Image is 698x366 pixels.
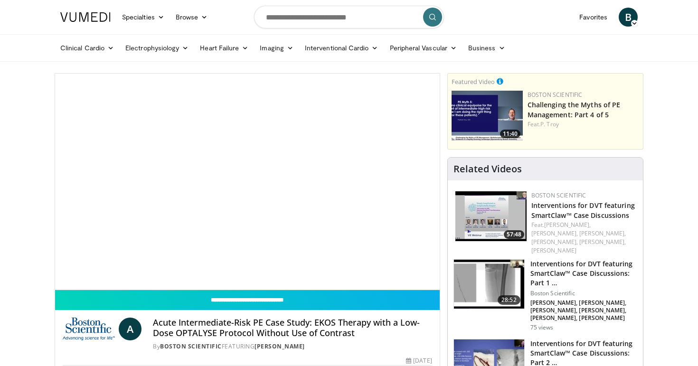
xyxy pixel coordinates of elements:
[119,318,141,340] a: A
[531,229,578,237] a: [PERSON_NAME],
[160,342,222,350] a: Boston Scientific
[579,229,626,237] a: [PERSON_NAME],
[619,8,638,27] a: B
[531,246,576,254] a: [PERSON_NAME]
[530,324,554,331] p: 75 views
[531,238,578,246] a: [PERSON_NAME],
[194,38,254,57] a: Heart Failure
[530,290,637,297] p: Boston Scientific
[530,299,637,322] p: [PERSON_NAME], [PERSON_NAME], [PERSON_NAME], [PERSON_NAME], [PERSON_NAME], [PERSON_NAME]
[453,163,522,175] h4: Related Videos
[528,100,621,119] a: Challenging the Myths of PE Management: Part 4 of 5
[116,8,170,27] a: Specialties
[153,342,432,351] div: By FEATURING
[528,120,639,129] div: Feat.
[254,6,444,28] input: Search topics, interventions
[452,91,523,141] img: d5b042fb-44bd-4213-87e0-b0808e5010e8.150x105_q85_crop-smart_upscale.jpg
[528,91,583,99] a: Boston Scientific
[384,38,462,57] a: Peripheral Vascular
[531,191,586,199] a: Boston Scientific
[60,12,111,22] img: VuMedi Logo
[498,295,520,305] span: 28:52
[120,38,194,57] a: Electrophysiology
[504,230,524,239] span: 57:48
[455,191,527,241] a: 57:48
[462,38,511,57] a: Business
[531,221,635,255] div: Feat.
[153,318,432,338] h4: Acute Intermediate-Risk PE Case Study: EKOS Therapy with a Low-Dose OPTALYSE Protocol Without Use...
[574,8,613,27] a: Favorites
[406,357,432,365] div: [DATE]
[299,38,384,57] a: Interventional Cardio
[531,201,635,220] a: Interventions for DVT featuring SmartClaw™ Case Discussions
[454,260,524,309] img: 8e34a565-0f1f-4312-bf6d-12e5c78bba72.150x105_q85_crop-smart_upscale.jpg
[455,191,527,241] img: f80d5c17-e695-4770-8d66-805e03df8342.150x105_q85_crop-smart_upscale.jpg
[452,91,523,141] a: 11:40
[544,221,591,229] a: [PERSON_NAME],
[170,8,214,27] a: Browse
[540,120,559,128] a: P. Troy
[55,74,440,290] video-js: Video Player
[63,318,115,340] img: Boston Scientific
[254,38,299,57] a: Imaging
[530,259,637,288] h3: Interventions for DVT featuring SmartClaw™ Case Discussions: Part 1 …
[500,130,520,138] span: 11:40
[255,342,305,350] a: [PERSON_NAME]
[579,238,626,246] a: [PERSON_NAME],
[452,77,495,86] small: Featured Video
[453,259,637,331] a: 28:52 Interventions for DVT featuring SmartClaw™ Case Discussions: Part 1 … Boston Scientific [PE...
[55,38,120,57] a: Clinical Cardio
